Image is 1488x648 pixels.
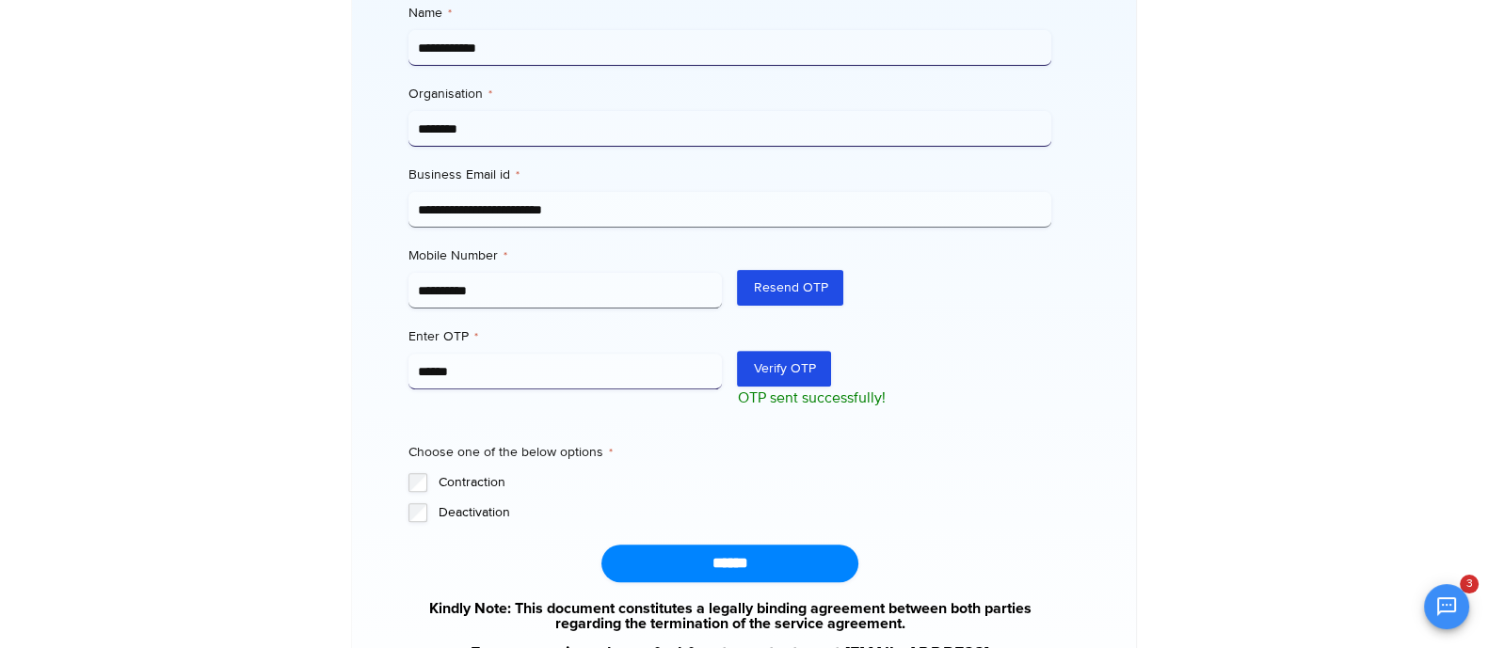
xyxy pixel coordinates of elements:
[408,327,723,346] label: Enter OTP
[408,443,613,462] legend: Choose one of the below options
[408,246,723,265] label: Mobile Number
[1424,584,1469,629] button: Open chat
[408,166,1051,184] label: Business Email id
[439,503,1051,522] label: Deactivation
[737,387,1051,409] p: OTP sent successfully!
[737,270,843,306] button: Resend OTP
[737,351,831,387] button: Verify OTP
[408,601,1051,631] a: Kindly Note: This document constitutes a legally binding agreement between both parties regarding...
[439,473,1051,492] label: Contraction
[1460,575,1479,593] span: 3
[408,4,1051,23] label: Name
[408,85,1051,103] label: Organisation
